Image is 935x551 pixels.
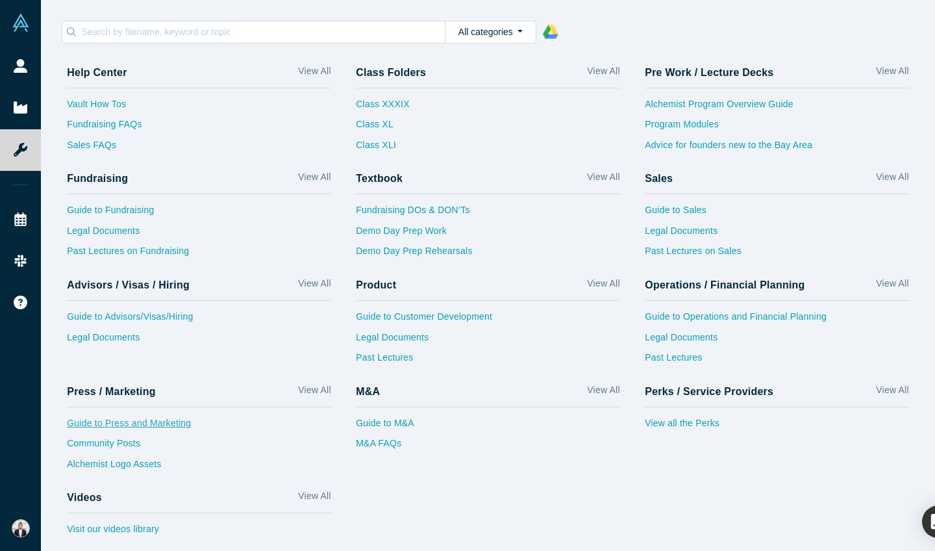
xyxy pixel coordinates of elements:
[645,97,909,118] a: Alchemist Program Overview Guide
[67,416,331,437] a: Guide to Press and Marketing
[67,224,331,245] a: Legal Documents
[645,172,673,185] h4: Sales
[356,244,620,265] a: Demo Day Prep Rehearsals
[67,385,155,398] h4: Press / Marketing
[67,279,190,291] h4: Advisors / Visas / Hiring
[67,118,331,138] a: Fundraising FAQs
[356,279,396,291] h4: Product
[876,277,908,296] a: View All
[12,14,30,32] img: Alchemist Vault Logo
[67,138,331,159] a: Sales FAQs
[81,23,445,40] input: Search by filename, keyword or topic
[645,224,909,245] a: Legal Documents
[356,172,403,185] h4: Textbook
[67,310,331,331] a: Guide to Advisors/Visas/Hiring
[67,331,331,352] a: Legal Documents
[298,170,330,189] a: View All
[12,519,30,537] img: Ido Levy's Account
[67,203,331,224] a: Guide to Fundraising
[645,66,773,79] h4: Pre Work / Lecture Decks
[356,138,409,159] a: Class XLI
[356,437,620,457] a: M&A FAQs
[298,489,330,508] a: View All
[587,383,619,402] a: View All
[356,118,409,138] a: Class XL
[356,351,620,372] a: Past Lectures
[645,331,909,352] a: Legal Documents
[356,97,409,118] a: Class XXXIX
[356,310,620,331] a: Guide to Customer Development
[67,172,128,185] h4: Fundraising
[67,66,127,79] h4: Help Center
[645,310,909,331] a: Guide to Operations and Financial Planning
[298,383,330,402] a: View All
[587,170,619,189] a: View All
[645,203,909,224] a: Guide to Sales
[298,64,330,83] a: View All
[356,224,620,245] a: Demo Day Prep Work
[67,244,331,265] a: Past Lectures on Fundraising
[356,385,380,398] h4: M&A
[645,118,909,138] a: Program Modules
[67,457,331,478] a: Alchemist Logo Assets
[876,383,908,402] a: View All
[876,64,908,83] a: View All
[356,416,620,437] a: Guide to M&A
[587,64,619,83] a: View All
[876,170,908,189] a: View All
[356,66,426,79] h4: Class Folders
[298,277,330,296] a: View All
[67,437,331,457] a: Community Posts
[67,97,331,118] a: Vault How Tos
[356,203,620,224] a: Fundraising DOs & DON’Ts
[645,385,773,398] h4: Perks / Service Providers
[356,331,620,352] a: Legal Documents
[645,244,909,265] a: Past Lectures on Sales
[645,351,909,372] a: Past Lectures
[67,522,331,543] a: Visit our videos library
[645,138,909,159] a: Advice for founders new to the Bay Area
[645,416,909,437] a: View all the Perks
[445,21,536,44] button: All categories
[67,491,102,504] h4: Videos
[645,279,804,291] h4: Operations / Financial Planning
[587,277,619,296] a: View All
